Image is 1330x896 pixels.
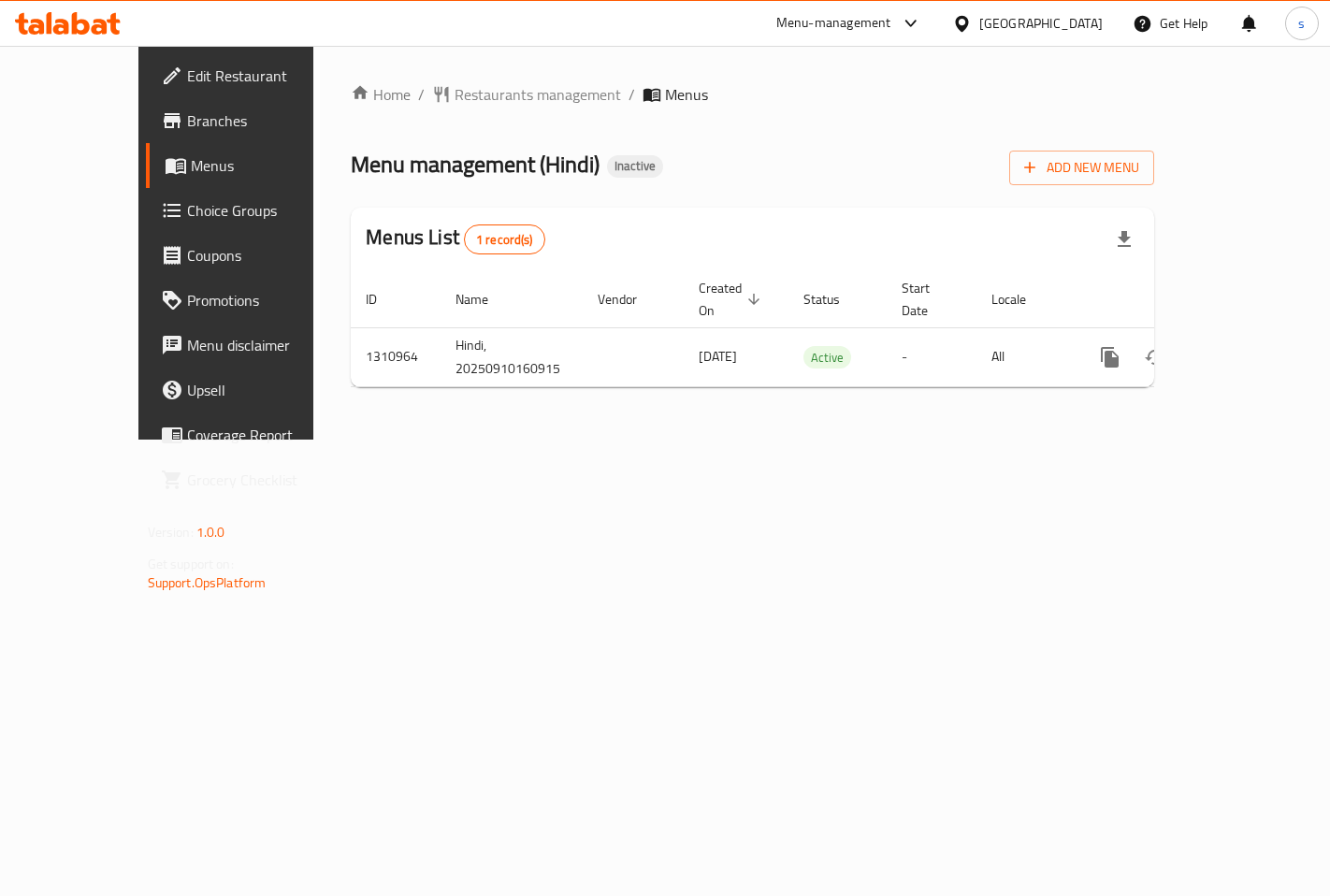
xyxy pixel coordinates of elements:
span: 1.0.0 [196,520,225,544]
span: Add New Menu [1024,156,1139,180]
span: Menus [191,154,345,177]
span: Coverage Report [187,424,345,446]
a: Promotions [146,278,360,323]
li: / [629,83,635,106]
span: Upsell [187,379,345,401]
th: Actions [1073,271,1282,328]
button: Change Status [1133,335,1178,380]
span: Coupons [187,244,345,267]
button: Add New Menu [1009,151,1154,185]
a: Menus [146,143,360,188]
span: Grocery Checklist [187,469,345,491]
a: Coverage Report [146,412,360,457]
td: - [887,327,976,386]
span: s [1298,13,1305,34]
div: Export file [1102,217,1147,262]
span: Edit Restaurant [187,65,345,87]
a: Branches [146,98,360,143]
a: Edit Restaurant [146,53,360,98]
span: Restaurants management [455,83,621,106]
div: [GEOGRAPHIC_DATA] [979,13,1103,34]
a: Upsell [146,368,360,412]
span: Locale [991,288,1050,311]
a: Grocery Checklist [146,457,360,502]
td: Hindi, 20250910160915 [441,327,583,386]
div: Inactive [607,155,663,178]
span: Vendor [598,288,661,311]
td: 1310964 [351,327,441,386]
nav: breadcrumb [351,83,1154,106]
span: [DATE] [699,344,737,369]
button: more [1088,335,1133,380]
table: enhanced table [351,271,1282,387]
span: Choice Groups [187,199,345,222]
span: Status [803,288,864,311]
li: / [418,83,425,106]
div: Active [803,346,851,369]
span: Name [455,288,513,311]
span: Branches [187,109,345,132]
span: 1 record(s) [465,231,544,249]
a: Menu disclaimer [146,323,360,368]
div: Total records count [464,224,545,254]
h2: Menus List [366,224,544,254]
span: Start Date [902,277,954,322]
a: Home [351,83,411,106]
a: Support.OpsPlatform [148,571,267,595]
div: Menu-management [776,12,891,35]
span: Menus [665,83,708,106]
a: Coupons [146,233,360,278]
span: ID [366,288,401,311]
span: Version: [148,520,194,544]
td: All [976,327,1073,386]
span: Created On [699,277,766,322]
span: Menu management ( Hindi ) [351,143,600,185]
span: Get support on: [148,552,234,576]
a: Restaurants management [432,83,621,106]
span: Menu disclaimer [187,334,345,356]
span: Active [803,347,851,369]
span: Inactive [607,158,663,174]
span: Promotions [187,289,345,311]
a: Choice Groups [146,188,360,233]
